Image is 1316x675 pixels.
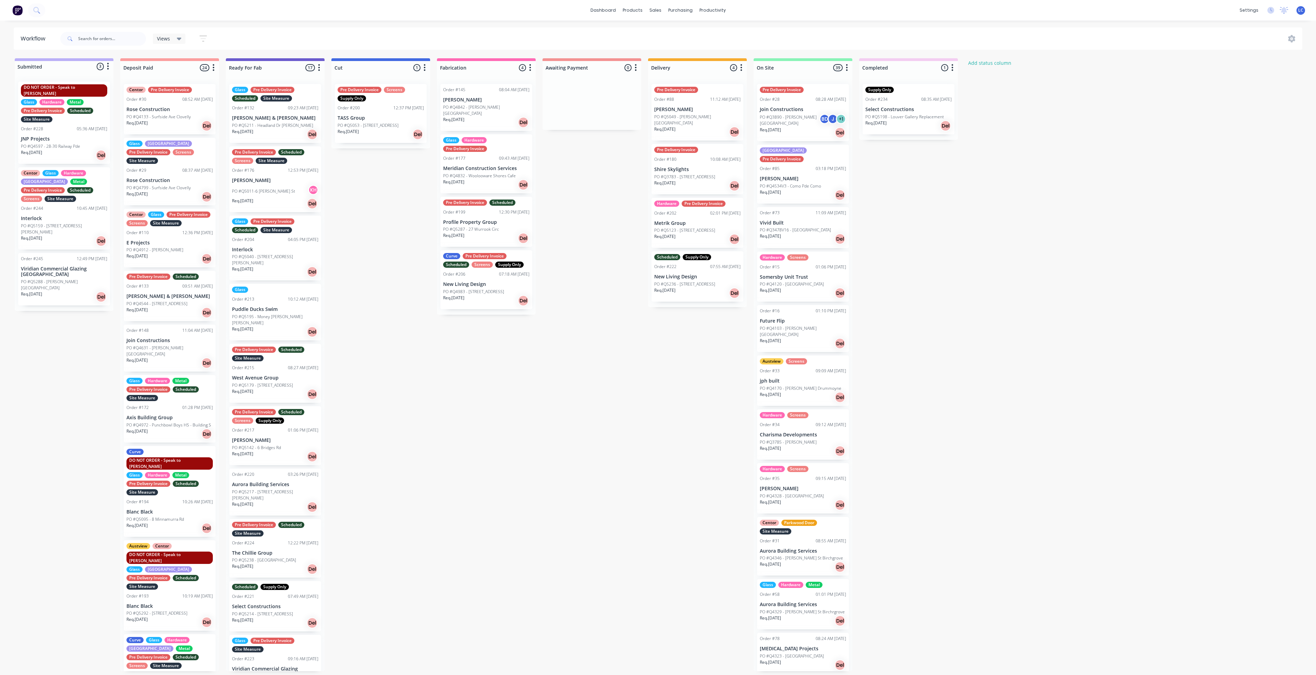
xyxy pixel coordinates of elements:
[965,58,1015,68] button: Add status column
[710,96,741,103] div: 11:12 AM [DATE]
[307,266,318,277] div: Del
[126,345,213,357] p: PO #Q4631 - [PERSON_NAME][GEOGRAPHIC_DATA]
[729,126,740,137] div: Del
[834,392,845,403] div: Del
[651,198,743,248] div: HardwarePre Delivery InvoiceOrder #20202:01 PM [DATE]Metrik GroupPO #Q5123 - [STREET_ADDRESS]Req....
[654,96,674,103] div: Order #88
[443,104,529,117] p: PO #Q4842 - [PERSON_NAME][GEOGRAPHIC_DATA]
[126,167,146,173] div: Order #29
[96,236,107,246] div: Del
[232,167,254,173] div: Order #176
[18,253,110,306] div: Order #24512:49 PM [DATE]Viridian Commercial Glazing [GEOGRAPHIC_DATA]PO #Q5288 - [PERSON_NAME][G...
[232,115,318,121] p: [PERSON_NAME] & [PERSON_NAME]
[21,256,43,262] div: Order #245
[760,114,819,126] p: PO #Q3890 - [PERSON_NAME][GEOGRAPHIC_DATA]
[865,87,894,93] div: Supply Only
[335,84,427,143] div: Pre Delivery InvoiceScreensSupply OnlyOrder #20012:37 PM [DATE]TASS GroupPO #Q5053 - [STREET_ADDR...
[443,97,529,103] p: [PERSON_NAME]
[834,288,845,299] div: Del
[229,146,321,212] div: Pre Delivery InvoiceScheduledScreensSite MeasureOrder #17612:53 PM [DATE][PERSON_NAME]PO #Q5011-6...
[201,307,212,318] div: Del
[760,183,821,189] p: PO #Q4534V3 - Como Pde Como
[251,218,294,225] div: Pre Delivery Invoice
[760,147,807,154] div: [GEOGRAPHIC_DATA]
[729,288,740,299] div: Del
[77,256,107,262] div: 12:49 PM [DATE]
[145,378,170,384] div: Hardware
[126,405,149,411] div: Order #172
[683,254,711,260] div: Supply Only
[124,138,216,205] div: Glass[GEOGRAPHIC_DATA]Pre Delivery InvoiceScreensSite MeasureOrder #2908:37 AM [DATE]Rose Constru...
[729,180,740,191] div: Del
[443,209,465,215] div: Order #199
[173,149,194,155] div: Screens
[232,198,253,204] p: Req. [DATE]
[499,271,529,277] div: 07:18 AM [DATE]
[518,233,529,244] div: Del
[654,264,677,270] div: Order #222
[126,212,146,218] div: Centor
[654,156,677,162] div: Order #180
[443,232,464,239] p: Req. [DATE]
[232,87,248,93] div: Glass
[440,197,532,247] div: Pre Delivery InvoiceScheduledOrder #19912:30 PM [DATE]Profile Property GroupPO #Q5287 - 27 Wurroo...
[654,114,741,126] p: PO #Q5049 - [PERSON_NAME][GEOGRAPHIC_DATA]
[77,205,107,212] div: 10:45 AM [DATE]
[232,326,253,332] p: Req. [DATE]
[126,120,148,126] p: Req. [DATE]
[61,170,86,176] div: Hardware
[21,279,107,291] p: PO #Q5288 - [PERSON_NAME][GEOGRAPHIC_DATA]
[834,127,845,138] div: Del
[654,174,715,180] p: PO #Q3783 - [STREET_ADDRESS]
[651,144,743,194] div: Pre Delivery InvoiceOrder #18010:08 AM [DATE]Shire SkylightsPO #Q3783 - [STREET_ADDRESS]Req.[DATE...
[816,264,846,270] div: 01:06 PM [DATE]
[70,179,87,185] div: Metal
[499,87,529,93] div: 08:04 AM [DATE]
[760,318,846,324] p: Future Flip
[229,84,321,143] div: GlassPre Delivery InvoiceScheduledSite MeasureOrder #13209:23 AM [DATE][PERSON_NAME] & [PERSON_NA...
[757,355,849,406] div: AustviewScreensOrder #3309:09 AM [DATE]jph builtPO #Q4170 - [PERSON_NAME] DrummoyneReq.[DATE]Del
[816,96,846,103] div: 08:28 AM [DATE]
[126,96,146,103] div: Order #30
[760,176,846,182] p: [PERSON_NAME]
[760,378,846,384] p: jph built
[440,134,532,193] div: GlassHardwarePre Delivery InvoiceOrder #17709:43 AM [DATE]Meridian Construction ServicesPO #Q4832...
[338,87,381,93] div: Pre Delivery Invoice
[12,5,23,15] img: Factory
[21,291,42,297] p: Req. [DATE]
[393,105,424,111] div: 12:37 PM [DATE]
[232,158,253,164] div: Screens
[21,196,42,202] div: Screens
[232,266,253,272] p: Req. [DATE]
[760,385,841,391] p: PO #Q4170 - [PERSON_NAME] Drummoyne
[126,378,143,384] div: Glass
[126,338,213,343] p: Join Constructions
[126,220,148,226] div: Screens
[760,264,780,270] div: Order #15
[251,87,294,93] div: Pre Delivery Invoice
[278,149,304,155] div: Scheduled
[472,262,493,268] div: Screens
[229,284,321,340] div: GlassOrder #21310:12 AM [DATE]Puddle Ducks SwimPO #Q5195 - Money [PERSON_NAME] [PERSON_NAME]Req.[...
[760,87,804,93] div: Pre Delivery Invoice
[126,301,187,307] p: PO #Q4544 - [STREET_ADDRESS]
[338,105,360,111] div: Order #200
[654,147,698,153] div: Pre Delivery Invoice
[760,96,780,103] div: Order #28
[126,386,170,393] div: Pre Delivery Invoice
[21,143,80,149] p: PO #Q4597 - 28-30 Railway Pde
[182,230,213,236] div: 12:36 PM [DATE]
[232,105,254,111] div: Order #132
[201,253,212,264] div: Del
[126,149,170,155] div: Pre Delivery Invoice
[587,5,619,15] a: dashboard
[21,108,65,114] div: Pre Delivery Invoice
[21,99,37,105] div: Glass
[182,283,213,289] div: 09:51 AM [DATE]
[682,201,726,207] div: Pre Delivery Invoice
[786,358,807,364] div: Screens
[45,196,76,202] div: Site Measure
[710,264,741,270] div: 07:55 AM [DATE]
[865,114,944,120] p: PO #Q5198 - Louver Gallery Replacement
[21,149,42,156] p: Req. [DATE]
